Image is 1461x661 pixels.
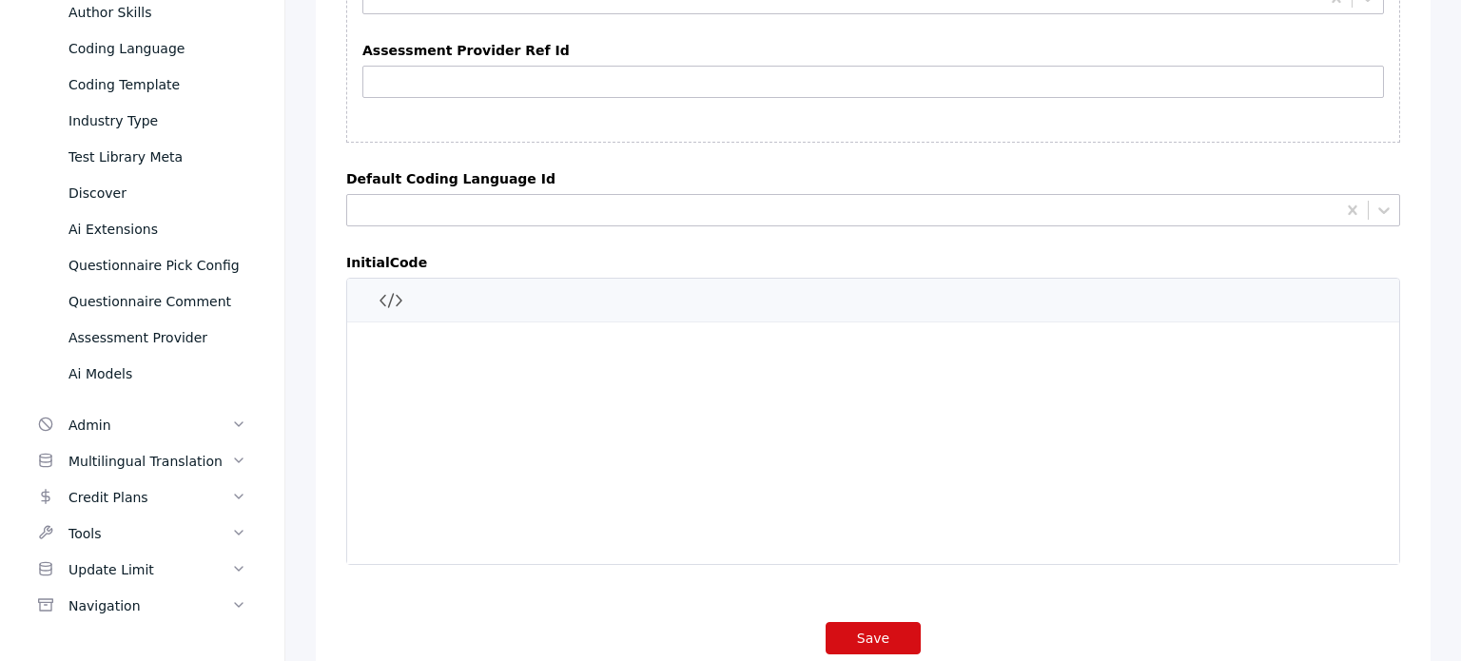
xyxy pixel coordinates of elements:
div: Industry Type [68,109,246,132]
div: Discover [68,182,246,204]
a: Assessment Provider [23,320,262,356]
a: Questionnaire Pick Config [23,247,262,283]
a: Coding Template [23,67,262,103]
a: Discover [23,175,262,211]
div: Coding Template [68,73,246,96]
div: Update Limit [68,558,231,581]
a: Questionnaire Comment [23,283,262,320]
button: Inline code [376,285,406,316]
div: Questionnaire Comment [68,290,246,313]
div: Assessment Provider [68,326,246,349]
label: Default Coding Language Id [346,171,1400,186]
div: Author Skills [68,1,246,24]
button: Save [826,622,921,654]
div: Coding Language [68,37,246,60]
a: Ai Models [23,356,262,392]
a: Ai Extensions [23,211,262,247]
div: Navigation [68,594,231,617]
a: Test Library Meta [23,139,262,175]
label: initialCode [346,255,1400,270]
a: Industry Type [23,103,262,139]
div: Tools [68,522,231,545]
div: Questionnaire Pick Config [68,254,246,277]
div: Admin [68,414,231,437]
div: Ai Models [68,362,246,385]
div: Credit Plans [68,486,231,509]
label: Assessment Provider Ref Id [362,43,1384,58]
div: Ai Extensions [68,218,246,241]
div: Multilingual Translation [68,450,231,473]
div: Test Library Meta [68,146,246,168]
a: Coding Language [23,30,262,67]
